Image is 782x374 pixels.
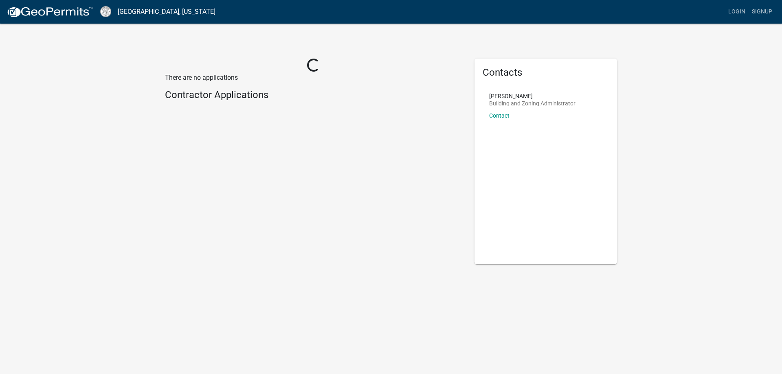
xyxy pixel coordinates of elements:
[489,112,510,119] a: Contact
[489,101,576,106] p: Building and Zoning Administrator
[749,4,775,20] a: Signup
[489,93,576,99] p: [PERSON_NAME]
[165,89,462,104] wm-workflow-list-section: Contractor Applications
[165,89,462,101] h4: Contractor Applications
[118,5,215,19] a: [GEOGRAPHIC_DATA], [US_STATE]
[483,67,609,79] h5: Contacts
[165,73,462,83] p: There are no applications
[725,4,749,20] a: Login
[100,6,111,17] img: Cook County, Georgia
